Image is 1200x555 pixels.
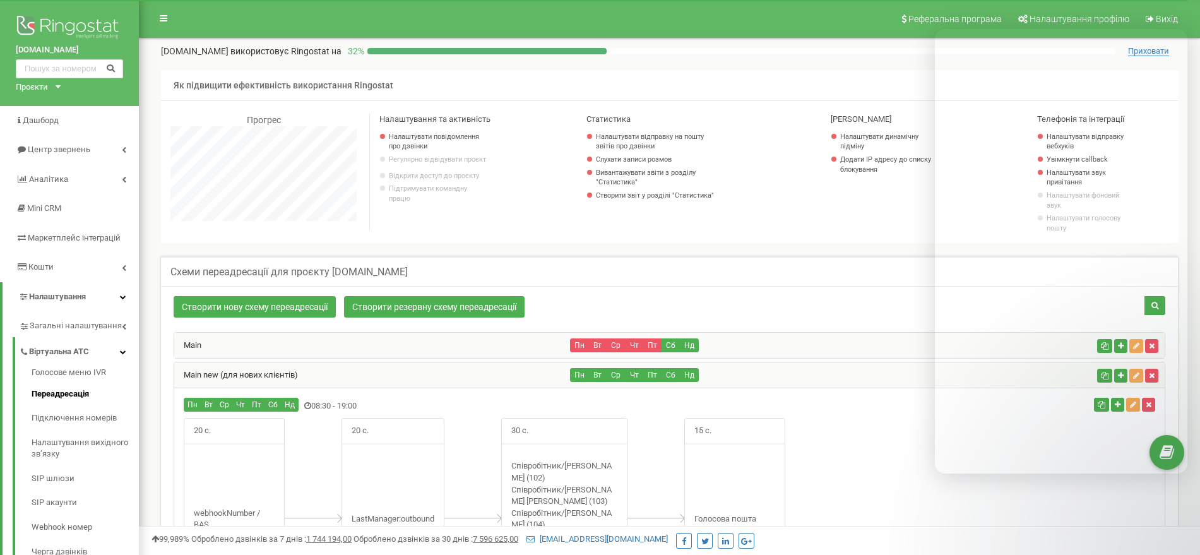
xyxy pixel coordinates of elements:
[353,534,518,544] span: Оброблено дзвінків за 30 днів :
[16,13,123,44] img: Ringostat logo
[389,171,487,181] a: Відкрити доступ до проєкту
[3,282,139,312] a: Налаштування
[840,132,938,152] a: Налаштувати динамічну підміну
[247,115,281,125] span: Прогрес
[32,467,139,491] a: SIP шлюзи
[216,398,233,412] button: Ср
[32,367,139,382] a: Голосове меню IVR
[607,338,626,352] button: Ср
[30,320,122,332] span: Загальні налаштування
[32,406,139,431] a: Підключення номерів
[32,491,139,515] a: SIP акаунти
[596,191,720,201] a: Створити звіт у розділі "Статистика"
[389,184,487,203] p: Підтримувати командну працю
[342,45,367,57] p: 32 %
[596,168,720,188] a: Вивантажувати звіти з розділу "Статистика"
[625,338,644,352] button: Чт
[1030,14,1129,24] span: Налаштування профілю
[29,174,68,184] span: Аналiтика
[174,296,336,318] a: Створити нову схему переадресації
[643,338,662,352] button: Пт
[685,513,785,525] div: Голосова пошта
[570,368,589,382] button: Пн
[389,132,487,152] a: Налаштувати повідомлення про дзвінки
[625,368,644,382] button: Чт
[1157,484,1187,514] iframe: Intercom live chat
[170,266,408,278] h5: Схеми переадресації для проєкту [DOMAIN_NAME]
[281,398,299,412] button: Нд
[662,368,680,382] button: Сб
[16,44,123,56] a: [DOMAIN_NAME]
[27,203,61,213] span: Mini CRM
[29,292,86,301] span: Налаштування
[184,398,201,412] button: Пн
[607,368,626,382] button: Ср
[935,29,1187,474] iframe: Intercom live chat
[32,382,139,407] a: Переадресація
[643,368,662,382] button: Пт
[588,368,607,382] button: Вт
[596,155,720,165] a: Слухати записи розмов
[342,513,444,525] div: LastManager:outbound
[662,338,680,352] button: Сб
[473,534,518,544] u: 7 596 625,00
[570,338,589,352] button: Пн
[1156,14,1178,24] span: Вихід
[840,155,938,174] a: Додати IP адресу до списку блокування
[264,398,282,412] button: Сб
[16,59,123,78] input: Пошук за номером
[32,431,139,467] a: Налаштування вихідного зв’язку
[342,419,378,443] span: 20 с.
[680,368,699,382] button: Нд
[232,398,249,412] button: Чт
[680,338,699,352] button: Нд
[29,346,89,358] span: Віртуальна АТС
[685,419,721,443] span: 15 с.
[596,132,720,152] a: Налаштувати відправку на пошту звітів про дзвінки
[586,114,631,124] span: Статистика
[201,398,217,412] button: Вт
[831,114,891,124] span: [PERSON_NAME]
[174,80,393,90] span: Як підвищити ефективність використання Ringostat
[28,233,121,242] span: Маркетплейс інтеграцій
[19,337,139,363] a: Віртуальна АТС
[389,155,487,165] p: Регулярно відвідувати проєкт
[28,262,54,272] span: Кошти
[184,508,284,531] div: webhookNumber / BAS
[161,45,342,57] p: [DOMAIN_NAME]
[174,370,298,379] a: Main new (для нових клієнтів)
[151,534,189,544] span: 99,989%
[230,46,342,56] span: використовує Ringostat на
[174,398,835,415] div: 08:30 - 19:00
[19,311,139,337] a: Загальні налаштування
[344,296,525,318] a: Створити резервну схему переадресації
[191,534,352,544] span: Оброблено дзвінків за 7 днів :
[526,534,668,544] a: [EMAIL_ADDRESS][DOMAIN_NAME]
[908,14,1002,24] span: Реферальна програма
[16,81,48,93] div: Проєкти
[502,419,538,443] span: 30 с.
[184,419,220,443] span: 20 с.
[248,398,265,412] button: Пт
[174,340,201,350] a: Main
[588,338,607,352] button: Вт
[28,145,90,154] span: Центр звернень
[23,116,59,125] span: Дашборд
[306,534,352,544] u: 1 744 194,00
[379,114,490,124] span: Налаштування та активність
[32,515,139,540] a: Webhook номер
